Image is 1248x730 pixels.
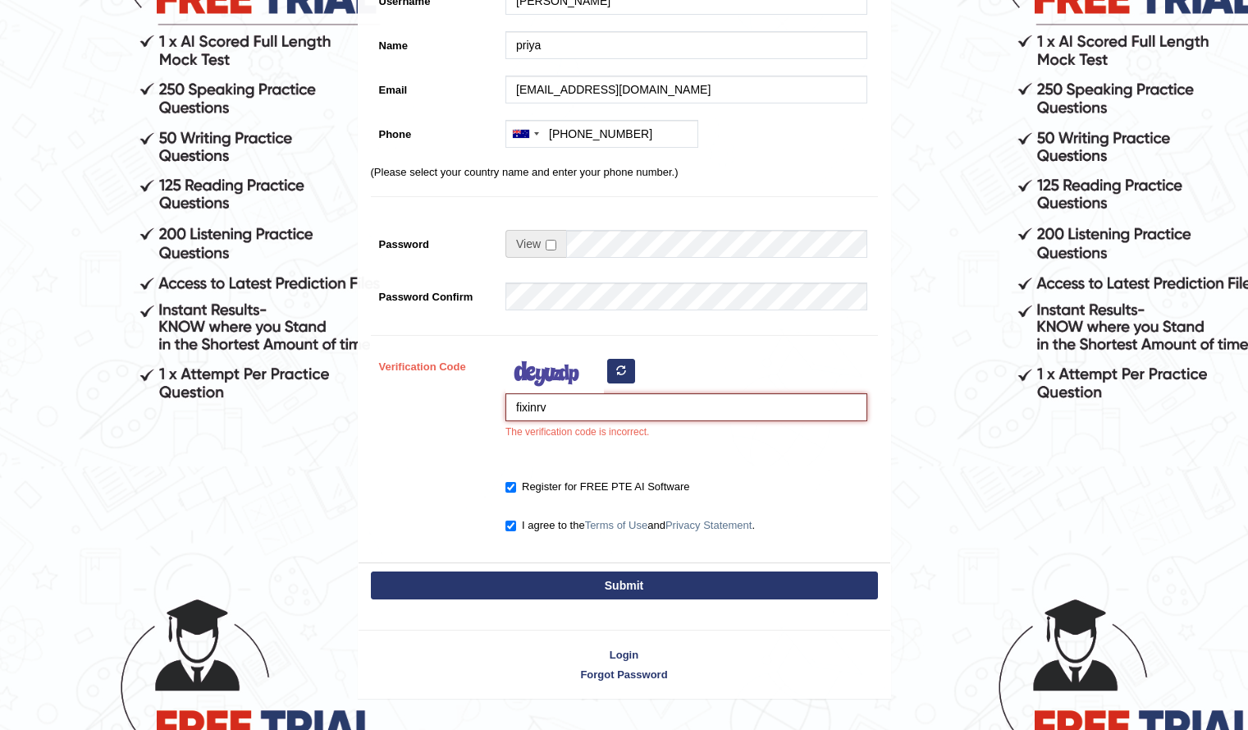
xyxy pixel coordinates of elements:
a: Terms of Use [585,519,648,531]
label: Verification Code [371,352,498,374]
label: I agree to the and . [505,517,755,534]
p: (Please select your country name and enter your phone number.) [371,164,878,180]
label: Name [371,31,498,53]
a: Login [359,647,890,663]
label: Email [371,76,498,98]
input: Show/Hide Password [546,240,556,250]
input: Register for FREE PTE AI Software [505,482,516,493]
div: Australia: +61 [506,121,544,147]
button: Submit [371,572,878,599]
a: Privacy Statement [665,519,752,531]
a: Forgot Password [359,667,890,682]
label: Phone [371,120,498,142]
input: I agree to theTerms of UseandPrivacy Statement. [505,521,516,531]
label: Password [371,230,498,252]
input: +61 412 345 678 [505,120,698,148]
label: Register for FREE PTE AI Software [505,479,689,495]
label: Password Confirm [371,282,498,305]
